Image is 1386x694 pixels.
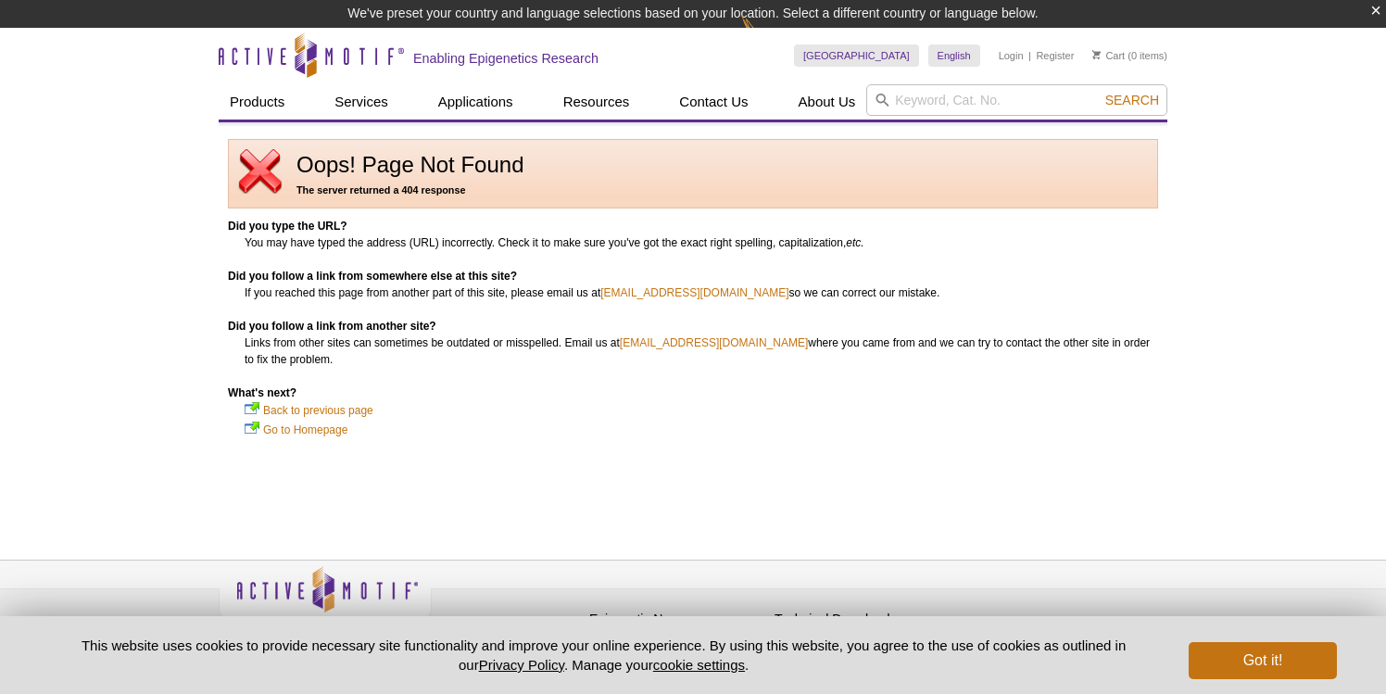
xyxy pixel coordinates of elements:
img: Active Motif, [219,561,432,636]
a: Products [219,84,296,120]
dt: Did you type the URL? [228,218,1158,234]
a: Go to Homepage [263,421,347,439]
a: [GEOGRAPHIC_DATA] [794,44,919,67]
img: Change Here [741,14,790,57]
a: English [928,44,980,67]
button: Got it! [1189,642,1337,679]
button: cookie settings [653,657,745,673]
a: Register [1036,49,1074,62]
img: page not found [238,149,283,194]
h1: Oops! Page Not Found [238,153,1148,177]
dt: Did you follow a link from somewhere else at this site? [228,268,1158,284]
span: Search [1105,93,1159,107]
h2: Enabling Epigenetics Research [413,50,598,67]
a: [EMAIL_ADDRESS][DOMAIN_NAME] [600,284,788,301]
a: Services [323,84,399,120]
a: Applications [427,84,524,120]
dd: If you reached this page from another part of this site, please email us at so we can correct our... [245,284,1158,301]
a: Cart [1092,49,1125,62]
img: Your Cart [1092,50,1101,59]
dt: Did you follow a link from another site? [228,318,1158,334]
li: (0 items) [1092,44,1167,67]
p: This website uses cookies to provide necessary site functionality and improve your online experie... [49,636,1158,675]
a: About Us [787,84,867,120]
h4: Epigenetic News [589,612,765,627]
h5: The server returned a 404 response [238,182,1148,198]
a: Resources [552,84,641,120]
dd: You may have typed the address (URL) incorrectly. Check it to make sure you've got the exact righ... [245,234,1158,251]
a: Back to previous page [263,401,373,420]
a: [EMAIL_ADDRESS][DOMAIN_NAME] [620,334,808,351]
input: Keyword, Cat. No. [866,84,1167,116]
a: Privacy Policy [479,657,564,673]
li: | [1028,44,1031,67]
dd: Links from other sites can sometimes be outdated or misspelled. Email us at where you came from a... [245,334,1158,368]
h4: Technical Downloads [775,612,951,627]
button: Search [1100,92,1165,108]
dt: What's next? [228,385,1158,401]
a: Privacy Policy [441,609,513,637]
em: etc. [846,236,863,249]
table: Click to Verify - This site chose Symantec SSL for secure e-commerce and confidential communicati... [960,593,1099,634]
a: Contact Us [668,84,759,120]
a: Login [999,49,1024,62]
